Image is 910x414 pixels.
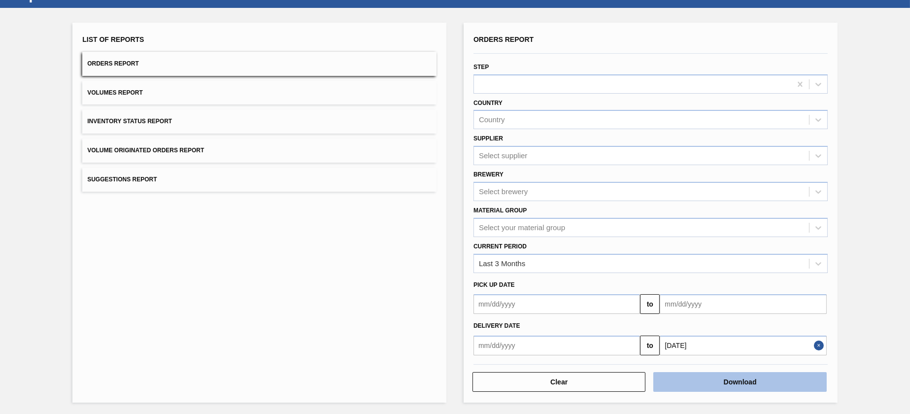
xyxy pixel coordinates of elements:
[473,100,503,106] label: Country
[87,147,204,154] span: Volume Originated Orders Report
[82,81,437,105] button: Volumes Report
[87,60,139,67] span: Orders Report
[473,135,503,142] label: Supplier
[640,294,660,314] button: to
[473,281,515,288] span: Pick up Date
[814,336,827,355] button: Close
[660,294,826,314] input: mm/dd/yyyy
[653,372,826,392] button: Download
[473,294,640,314] input: mm/dd/yyyy
[479,223,565,232] div: Select your material group
[473,207,527,214] label: Material Group
[473,171,504,178] label: Brewery
[87,118,172,125] span: Inventory Status Report
[640,336,660,355] button: to
[660,336,826,355] input: mm/dd/yyyy
[82,35,144,43] span: List of Reports
[479,116,505,124] div: Country
[473,243,527,250] label: Current Period
[82,109,437,134] button: Inventory Status Report
[479,152,527,160] div: Select supplier
[82,52,437,76] button: Orders Report
[479,187,528,196] div: Select brewery
[82,138,437,163] button: Volume Originated Orders Report
[82,168,437,192] button: Suggestions Report
[87,89,143,96] span: Volumes Report
[472,372,645,392] button: Clear
[473,64,489,70] label: Step
[87,176,157,183] span: Suggestions Report
[473,35,534,43] span: Orders Report
[473,336,640,355] input: mm/dd/yyyy
[479,259,525,268] div: Last 3 Months
[473,322,520,329] span: Delivery Date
